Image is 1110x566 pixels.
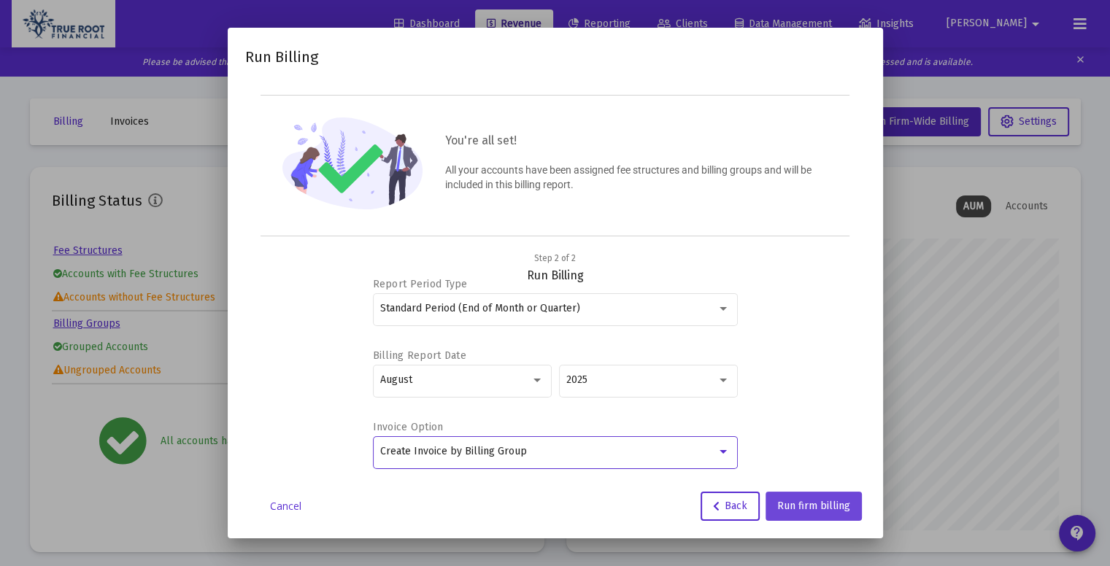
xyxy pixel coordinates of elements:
[373,349,731,362] label: Billing Report Date
[380,373,412,386] span: August
[713,500,747,512] span: Back
[444,163,828,192] p: All your accounts have been assigned fee structures and billing groups and will be included in th...
[566,373,587,386] span: 2025
[250,499,323,513] a: Cancel
[701,492,760,521] button: Back
[263,251,848,283] div: Run Billing
[766,492,862,521] button: Run firm billing
[373,421,731,433] label: Invoice Option
[777,500,850,512] span: Run firm billing
[534,251,576,265] div: Step 2 of 2
[245,45,318,69] h2: Run Billing
[380,445,527,457] span: Create Invoice by Billing Group
[282,117,423,210] img: confirmation
[444,131,828,151] h3: You're all set!
[373,278,731,290] label: Report Period Type
[380,302,580,314] span: Standard Period (End of Month or Quarter)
